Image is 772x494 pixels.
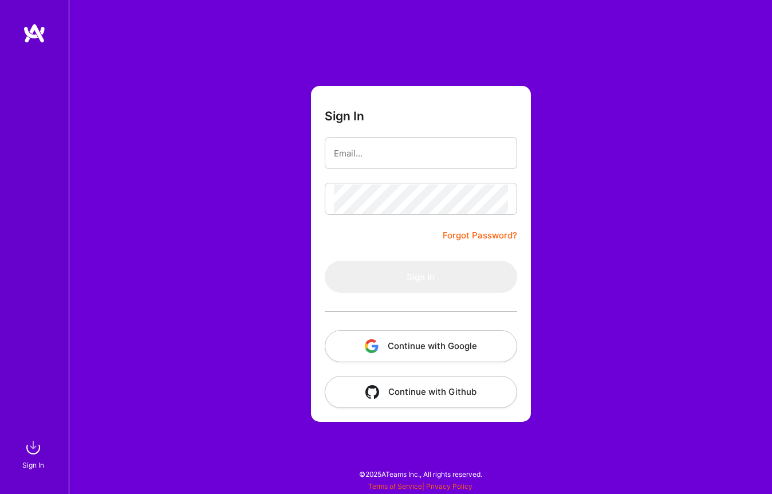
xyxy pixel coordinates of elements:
img: icon [365,385,379,399]
img: icon [365,339,379,353]
a: Forgot Password? [443,229,517,242]
h3: Sign In [325,109,364,123]
button: Continue with Github [325,376,517,408]
button: Sign In [325,261,517,293]
div: © 2025 ATeams Inc., All rights reserved. [69,460,772,488]
input: Email... [334,139,508,168]
a: sign inSign In [24,436,45,471]
img: sign in [22,436,45,459]
span: | [368,482,472,491]
button: Continue with Google [325,330,517,362]
div: Sign In [22,459,44,471]
img: logo [23,23,46,44]
a: Privacy Policy [426,482,472,491]
a: Terms of Service [368,482,422,491]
